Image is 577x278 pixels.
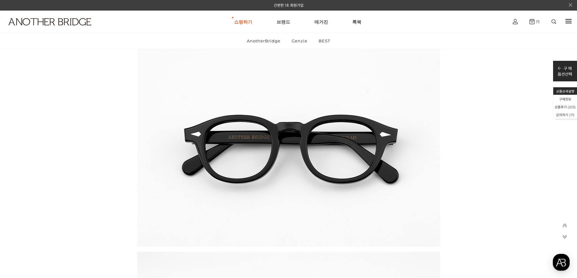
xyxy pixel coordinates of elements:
img: search [552,19,556,24]
a: 룩북 [352,11,361,33]
a: 홈 [2,192,40,207]
a: 대화 [40,192,78,207]
p: 구 매 [558,65,572,71]
img: cart [513,19,518,24]
span: 대화 [55,201,63,206]
a: Genzie [287,33,313,49]
a: 설정 [78,192,116,207]
img: cart [529,19,535,24]
span: 203 [569,105,575,109]
a: 브랜드 [277,11,290,33]
p: 옵션선택 [558,71,572,77]
a: 쇼핑하기 [234,11,252,33]
a: 간편한 1초 회원가입 [274,3,303,8]
a: BEST [313,33,335,49]
span: 홈 [19,201,23,206]
span: (1) [535,19,540,24]
img: logo [8,18,91,25]
a: 매거진 [314,11,328,33]
a: logo [3,18,90,40]
a: (1) [529,19,540,24]
a: AnotherBridge [242,33,286,49]
span: 설정 [94,201,101,206]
